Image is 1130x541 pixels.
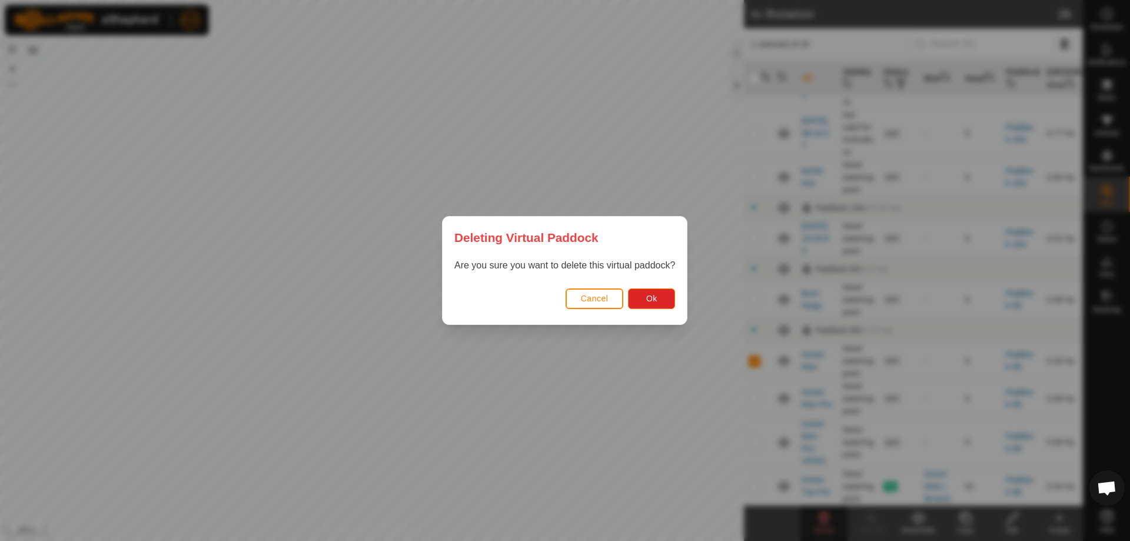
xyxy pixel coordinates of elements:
[581,294,609,303] span: Cancel
[454,258,675,273] p: Are you sure you want to delete this virtual paddock?
[454,228,599,247] span: Deleting Virtual Paddock
[566,288,624,309] button: Cancel
[629,288,676,309] button: Ok
[646,294,657,303] span: Ok
[1089,470,1125,506] div: Open chat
